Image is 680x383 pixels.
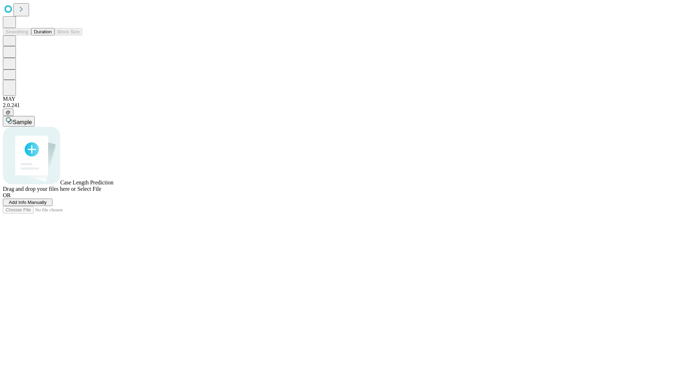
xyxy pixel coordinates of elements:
[77,186,101,192] span: Select File
[3,116,35,127] button: Sample
[3,199,52,206] button: Add Info Manually
[60,179,113,185] span: Case Length Prediction
[3,28,31,35] button: Smoothing
[3,186,76,192] span: Drag and drop your files here or
[13,119,32,125] span: Sample
[3,109,13,116] button: @
[9,200,47,205] span: Add Info Manually
[3,192,11,198] span: OR
[31,28,55,35] button: Duration
[55,28,82,35] button: Block Size
[3,102,677,109] div: 2.0.241
[6,110,11,115] span: @
[3,96,677,102] div: MAY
